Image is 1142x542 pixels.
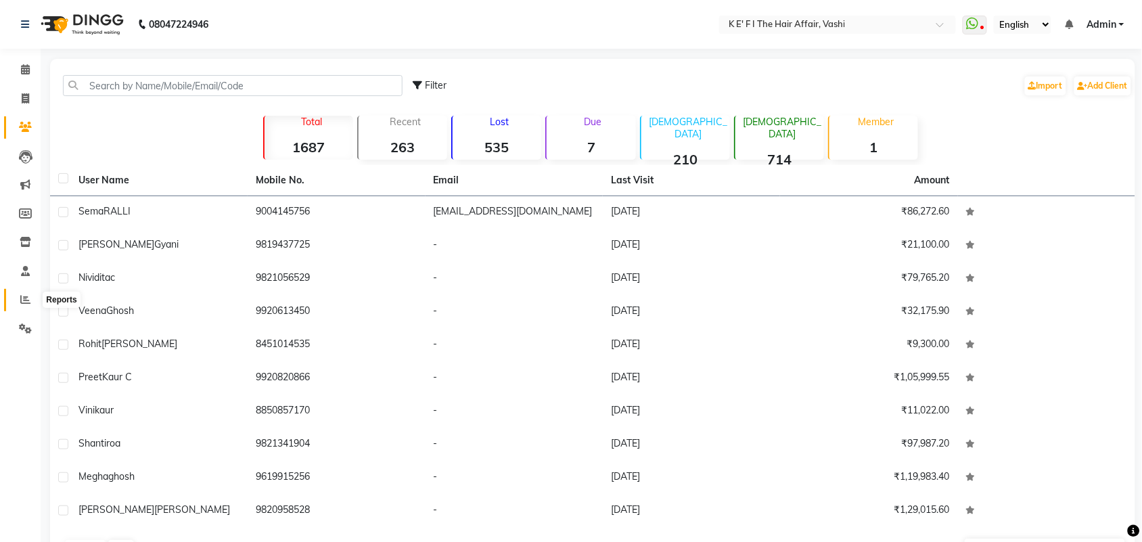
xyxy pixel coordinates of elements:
[1025,76,1066,95] a: Import
[453,139,541,156] strong: 535
[603,196,780,229] td: [DATE]
[270,116,353,128] p: Total
[78,304,106,317] span: Veena
[426,495,603,528] td: -
[603,461,780,495] td: [DATE]
[741,116,824,140] p: [DEMOGRAPHIC_DATA]
[907,165,958,196] th: Amount
[248,263,425,296] td: 9821056529
[641,151,730,168] strong: 210
[78,271,110,284] span: nividita
[78,338,101,350] span: Rohit
[549,116,635,128] p: Due
[458,116,541,128] p: Lost
[426,362,603,395] td: -
[426,263,603,296] td: -
[248,329,425,362] td: 8451014535
[603,362,780,395] td: [DATE]
[154,238,179,250] span: Gyani
[248,461,425,495] td: 9619915256
[359,139,447,156] strong: 263
[647,116,730,140] p: [DEMOGRAPHIC_DATA]
[78,371,102,383] span: Preet
[106,304,134,317] span: Ghosh
[426,329,603,362] td: -
[780,329,957,362] td: ₹9,300.00
[603,428,780,461] td: [DATE]
[110,271,115,284] span: c
[780,495,957,528] td: ₹1,29,015.60
[248,296,425,329] td: 9920613450
[63,75,403,96] input: Search by Name/Mobile/Email/Code
[95,404,114,416] span: kaur
[780,395,957,428] td: ₹11,022.00
[248,362,425,395] td: 9920820866
[780,296,957,329] td: ₹32,175.90
[425,79,447,91] span: Filter
[426,461,603,495] td: -
[78,404,95,416] span: vini
[426,395,603,428] td: -
[426,428,603,461] td: -
[248,229,425,263] td: 9819437725
[1087,18,1116,32] span: Admin
[603,329,780,362] td: [DATE]
[735,151,824,168] strong: 714
[780,428,957,461] td: ₹97,987.20
[101,338,177,350] span: [PERSON_NAME]
[603,296,780,329] td: [DATE]
[43,292,80,309] div: Reports
[426,165,603,196] th: Email
[149,5,208,43] b: 08047224946
[248,428,425,461] td: 9821341904
[78,437,106,449] span: shanti
[108,470,135,482] span: ghosh
[603,263,780,296] td: [DATE]
[835,116,918,128] p: Member
[603,395,780,428] td: [DATE]
[106,437,120,449] span: roa
[603,229,780,263] td: [DATE]
[102,371,132,383] span: Kaur C
[70,165,248,196] th: User Name
[248,395,425,428] td: 8850857170
[364,116,447,128] p: Recent
[426,196,603,229] td: [EMAIL_ADDRESS][DOMAIN_NAME]
[78,238,154,250] span: [PERSON_NAME]
[780,229,957,263] td: ₹21,100.00
[780,362,957,395] td: ₹1,05,999.55
[248,196,425,229] td: 9004145756
[78,503,154,516] span: [PERSON_NAME]
[829,139,918,156] strong: 1
[35,5,127,43] img: logo
[248,165,425,196] th: Mobile No.
[1074,76,1131,95] a: Add Client
[154,503,230,516] span: [PERSON_NAME]
[780,263,957,296] td: ₹79,765.20
[547,139,635,156] strong: 7
[603,165,780,196] th: Last Visit
[248,495,425,528] td: 9820958528
[265,139,353,156] strong: 1687
[78,470,108,482] span: Megha
[78,205,104,217] span: Sema
[780,196,957,229] td: ₹86,272.60
[426,229,603,263] td: -
[603,495,780,528] td: [DATE]
[104,205,131,217] span: RALLI
[780,461,957,495] td: ₹1,19,983.40
[426,296,603,329] td: -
